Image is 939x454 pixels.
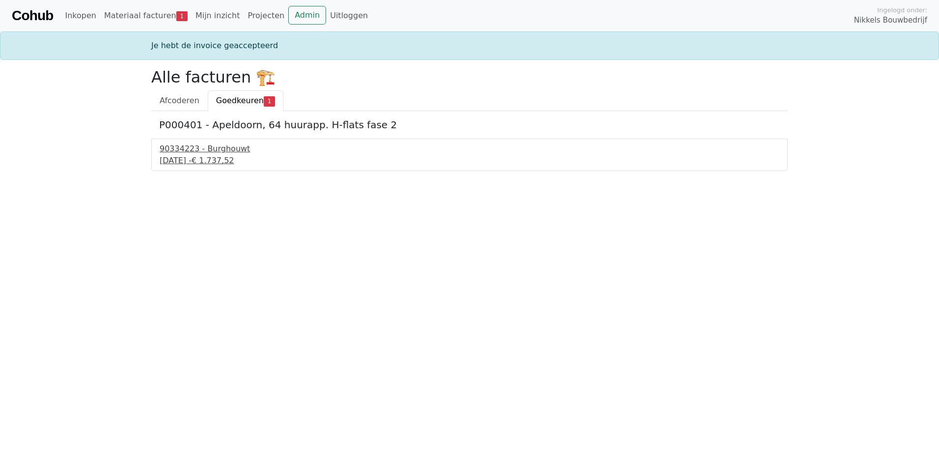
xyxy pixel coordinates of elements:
[264,96,275,106] span: 1
[100,6,192,26] a: Materiaal facturen1
[326,6,372,26] a: Uitloggen
[192,156,234,165] span: € 1.737,52
[160,96,199,105] span: Afcoderen
[145,40,794,52] div: Je hebt de invoice geaccepteerd
[151,90,208,111] a: Afcoderen
[12,4,53,28] a: Cohub
[288,6,326,25] a: Admin
[160,143,779,167] a: 90334223 - Burghouwt[DATE] -€ 1.737,52
[208,90,283,111] a: Goedkeuren1
[160,143,779,155] div: 90334223 - Burghouwt
[160,155,779,167] div: [DATE] -
[877,5,927,15] span: Ingelogd onder:
[216,96,264,105] span: Goedkeuren
[176,11,188,21] span: 1
[244,6,288,26] a: Projecten
[159,119,780,131] h5: P000401 - Apeldoorn, 64 huurapp. H-flats fase 2
[854,15,927,26] span: Nikkels Bouwbedrijf
[192,6,244,26] a: Mijn inzicht
[61,6,100,26] a: Inkopen
[151,68,788,86] h2: Alle facturen 🏗️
